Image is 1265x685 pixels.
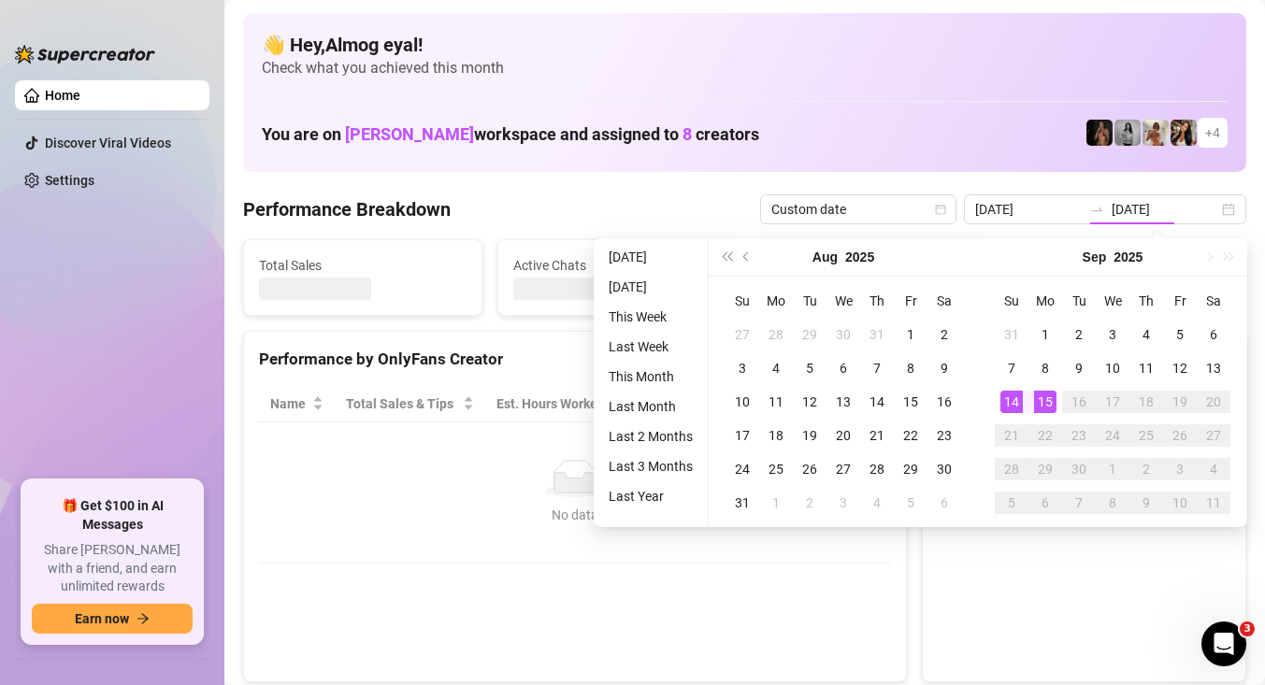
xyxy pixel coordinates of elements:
[75,611,129,626] span: Earn now
[32,604,193,634] button: Earn nowarrow-right
[1205,122,1220,143] span: + 4
[1143,120,1169,146] img: Green
[137,612,150,625] span: arrow-right
[513,255,721,276] span: Active Chats
[278,505,872,525] div: No data
[45,88,80,103] a: Home
[45,173,94,188] a: Settings
[1240,621,1255,636] span: 3
[270,393,309,414] span: Name
[243,196,451,222] h4: Performance Breakdown
[1114,120,1141,146] img: A
[1112,199,1218,220] input: End date
[259,347,891,372] div: Performance by OnlyFans Creator
[762,393,865,414] span: Chat Conversion
[1086,120,1113,146] img: D
[346,393,459,414] span: Total Sales & Tips
[1201,621,1246,666] iframe: Intercom live chat
[769,255,976,276] span: Messages Sent
[935,204,946,215] span: calendar
[751,386,891,422] th: Chat Conversion
[32,541,193,596] span: Share [PERSON_NAME] with a friend, and earn unlimited rewards
[1171,120,1197,146] img: AD
[45,136,171,150] a: Discover Viral Videos
[335,386,485,422] th: Total Sales & Tips
[262,58,1228,78] span: Check what you achieved this month
[496,393,611,414] div: Est. Hours Worked
[1089,202,1104,217] span: to
[1089,202,1104,217] span: swap-right
[975,199,1082,220] input: Start date
[938,347,1230,372] div: Sales by OnlyFans Creator
[259,386,335,422] th: Name
[647,393,724,414] span: Sales / Hour
[262,124,759,145] h1: You are on workspace and assigned to creators
[683,124,692,144] span: 8
[32,497,193,534] span: 🎁 Get $100 in AI Messages
[771,195,945,223] span: Custom date
[262,32,1228,58] h4: 👋 Hey, Almog eyal !
[259,255,467,276] span: Total Sales
[15,45,155,64] img: logo-BBDzfeDw.svg
[636,386,750,422] th: Sales / Hour
[345,124,474,144] span: [PERSON_NAME]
